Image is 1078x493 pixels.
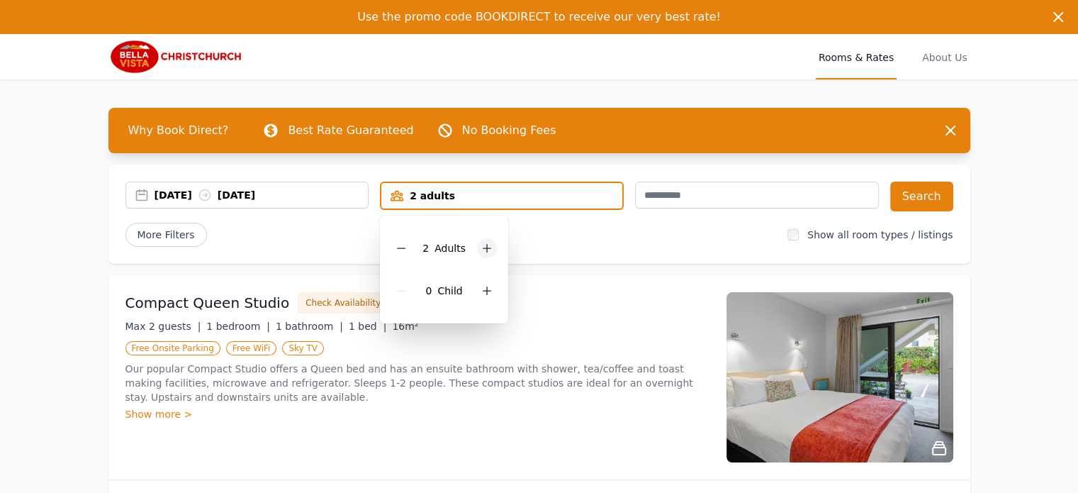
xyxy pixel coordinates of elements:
[108,40,245,74] img: Bella Vista Christchurch
[206,321,270,332] span: 1 bedroom |
[125,293,290,313] h3: Compact Queen Studio
[125,341,220,355] span: Free Onsite Parking
[125,407,709,421] div: Show more >
[357,10,721,23] span: Use the promo code BOOKDIRECT to receive our very best rate!
[462,122,556,139] p: No Booking Fees
[125,223,207,247] span: More Filters
[434,243,466,254] span: Adult s
[117,116,240,145] span: Why Book Direct?
[392,321,418,332] span: 16m²
[125,321,201,332] span: Max 2 guests |
[816,34,897,79] a: Rooms & Rates
[422,243,429,254] span: 2
[276,321,343,332] span: 1 bathroom |
[226,341,277,355] span: Free WiFi
[349,321,386,332] span: 1 bed |
[155,188,369,202] div: [DATE] [DATE]
[125,362,709,404] p: Our popular Compact Studio offers a Queen bed and has an ensuite bathroom with shower, tea/coffee...
[381,189,622,203] div: 2 adults
[282,341,324,355] span: Sky TV
[890,182,953,211] button: Search
[298,292,388,314] button: Check Availability
[437,285,462,297] span: Child
[919,34,970,79] a: About Us
[807,229,953,240] label: Show all room types / listings
[288,122,413,139] p: Best Rate Guaranteed
[425,285,432,297] span: 0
